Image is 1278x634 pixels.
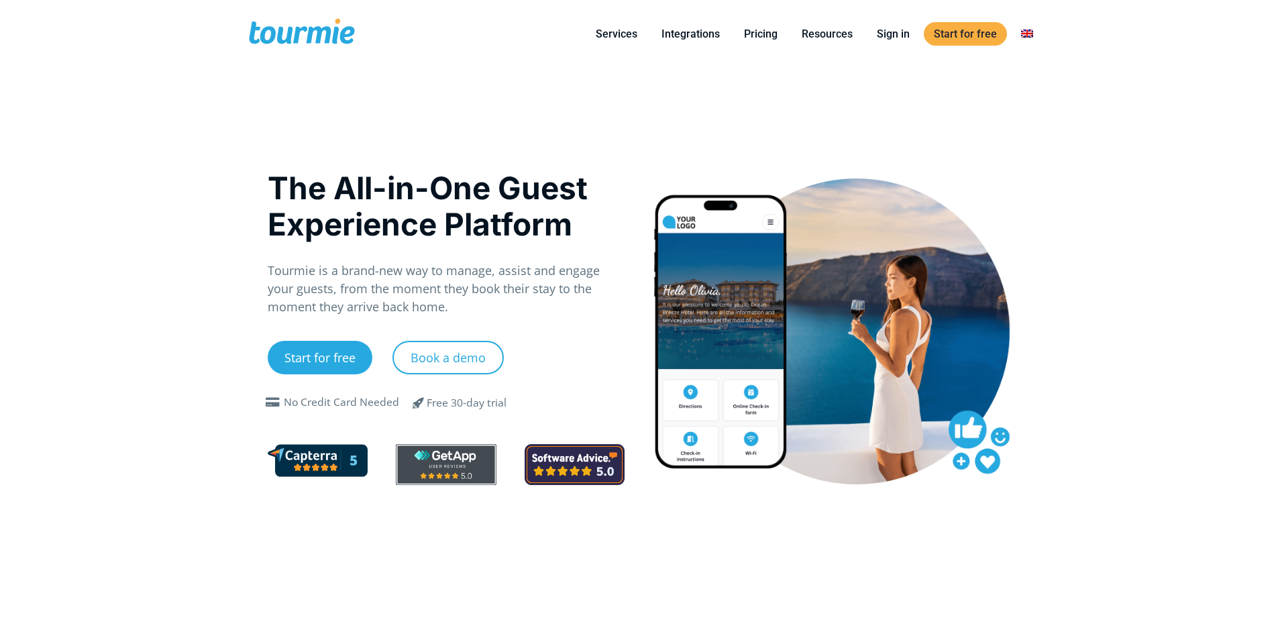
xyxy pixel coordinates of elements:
div: No Credit Card Needed [284,394,399,411]
p: Tourmie is a brand-new way to manage, assist and engage your guests, from the moment they book th... [268,262,625,316]
span:  [403,394,435,411]
a: Resources [792,25,863,42]
div: Free 30-day trial [427,395,507,411]
span:  [262,397,284,408]
h1: The All-in-One Guest Experience Platform [268,170,625,242]
a: Sign in [867,25,920,42]
a: Services [586,25,647,42]
a: Switch to [1011,25,1043,42]
a: Integrations [651,25,730,42]
a: Book a demo [392,341,504,374]
a: Pricing [734,25,788,42]
a: Start for free [924,22,1007,46]
a: Start for free [268,341,372,374]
